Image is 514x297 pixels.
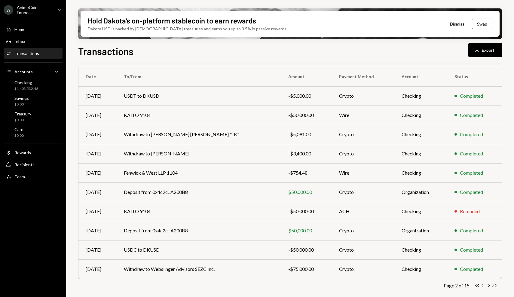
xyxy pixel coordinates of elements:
div: Rewards [14,150,31,155]
div: -$50,000.00 [288,246,325,253]
a: Cards$0.00 [4,125,63,139]
td: Withdraw to Webslinger Advisors SEZC Inc. [117,259,281,279]
th: Amount [281,67,332,86]
div: Cards [14,127,26,132]
th: Payment Method [332,67,394,86]
td: Crypto [332,86,394,106]
td: ACH [332,202,394,221]
div: Completed [460,150,483,157]
td: Organization [394,182,447,202]
td: Organization [394,221,447,240]
td: KAITO 9104 [117,202,281,221]
td: Checking [394,163,447,182]
div: Completed [460,92,483,100]
div: Completed [460,227,483,234]
div: Home [14,27,26,32]
div: [DATE] [86,227,109,234]
div: [DATE] [86,92,109,100]
button: Dismiss [442,17,472,31]
div: Completed [460,131,483,138]
div: Treasury [14,111,31,116]
a: Team [4,171,63,182]
div: [DATE] [86,188,109,196]
td: Fenwick & West LLP 1104 [117,163,281,182]
div: Team [14,174,25,179]
td: USDT to DKUSD [117,86,281,106]
div: [DATE] [86,169,109,176]
th: To/From [117,67,281,86]
div: -$75,000.00 [288,265,325,273]
div: $0.00 [14,102,29,107]
td: Crypto [332,182,394,202]
button: Swap [472,19,492,29]
td: Checking [394,106,447,125]
a: Transactions [4,48,63,59]
td: Crypto [332,259,394,279]
div: AnimeCoin Founda... [17,5,52,15]
div: Transactions [14,51,39,56]
div: $0.00 [14,133,26,138]
td: Withdraw to [PERSON_NAME] [PERSON_NAME] "JK" [117,125,281,144]
div: $0.00 [14,118,31,123]
div: $1,403,532.46 [14,86,38,91]
td: Wire [332,106,394,125]
th: Account [394,67,447,86]
div: Completed [460,169,483,176]
div: [DATE] [86,112,109,119]
a: Rewards [4,147,63,158]
td: KAITO 9104 [117,106,281,125]
div: Inbox [14,39,25,44]
td: USDC to DKUSD [117,240,281,259]
div: [DATE] [86,265,109,273]
div: -$50,000.00 [288,208,325,215]
div: Completed [460,265,483,273]
div: Refunded [460,208,480,215]
div: Completed [460,188,483,196]
td: Checking [394,125,447,144]
div: -$3,400.00 [288,150,325,157]
td: Crypto [332,144,394,163]
div: [DATE] [86,150,109,157]
div: $50,000.00 [288,188,325,196]
td: Checking [394,86,447,106]
div: Dakota USD is backed by [DEMOGRAPHIC_DATA] treasuries and earns you up to 3.5% in passive rewards. [88,26,287,32]
div: Page 2 of 15 [444,283,470,288]
div: A [4,5,13,15]
td: Checking [394,240,447,259]
div: -$754.48 [288,169,325,176]
div: Checking [14,80,38,85]
td: Wire [332,163,394,182]
a: Inbox [4,36,63,47]
td: Checking [394,202,447,221]
div: Recipients [14,162,35,167]
td: Deposit from 0x4c2c...A200B8 [117,182,281,202]
td: Crypto [332,221,394,240]
a: Savings$0.00 [4,94,63,108]
div: Completed [460,246,483,253]
td: Checking [394,144,447,163]
div: Hold Dakota’s on-platform stablecoin to earn rewards [88,16,256,26]
div: -$5,091.00 [288,131,325,138]
a: Treasury$0.00 [4,109,63,124]
a: Recipients [4,159,63,170]
button: Export [468,43,502,57]
td: Crypto [332,240,394,259]
a: Checking$1,403,532.46 [4,78,63,93]
td: Deposit from 0x4c2c...A200B8 [117,221,281,240]
td: Withdraw to [PERSON_NAME] [117,144,281,163]
div: Savings [14,96,29,101]
div: Accounts [14,69,33,74]
div: $50,000.00 [288,227,325,234]
div: Completed [460,112,483,119]
th: Date [78,67,117,86]
div: [DATE] [86,131,109,138]
a: Home [4,24,63,35]
a: Accounts [4,66,63,77]
h1: Transactions [78,45,133,57]
div: -$50,000.00 [288,112,325,119]
div: [DATE] [86,246,109,253]
th: Status [447,67,502,86]
div: -$5,000.00 [288,92,325,100]
td: Crypto [332,125,394,144]
td: Checking [394,259,447,279]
